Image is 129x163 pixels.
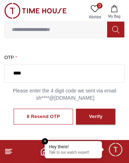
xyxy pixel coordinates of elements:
[49,150,98,155] p: Talk to our watch expert!
[4,54,125,61] label: OTP
[86,14,104,20] span: Wishlist
[97,3,102,9] span: 0
[104,3,125,21] button: My Bag
[40,147,49,156] a: Home
[42,138,48,145] em: Close tooltip
[76,109,115,125] button: Verify
[86,3,104,21] a: 0Wishlist
[89,113,102,121] div: Verify
[4,87,125,101] p: Please enter the 4 digit code we sent via email sh****@[DOMAIN_NAME]
[4,3,67,19] img: ...
[49,144,98,150] div: Hey there!
[105,14,123,19] span: My Bag
[108,142,124,158] div: Chat Widget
